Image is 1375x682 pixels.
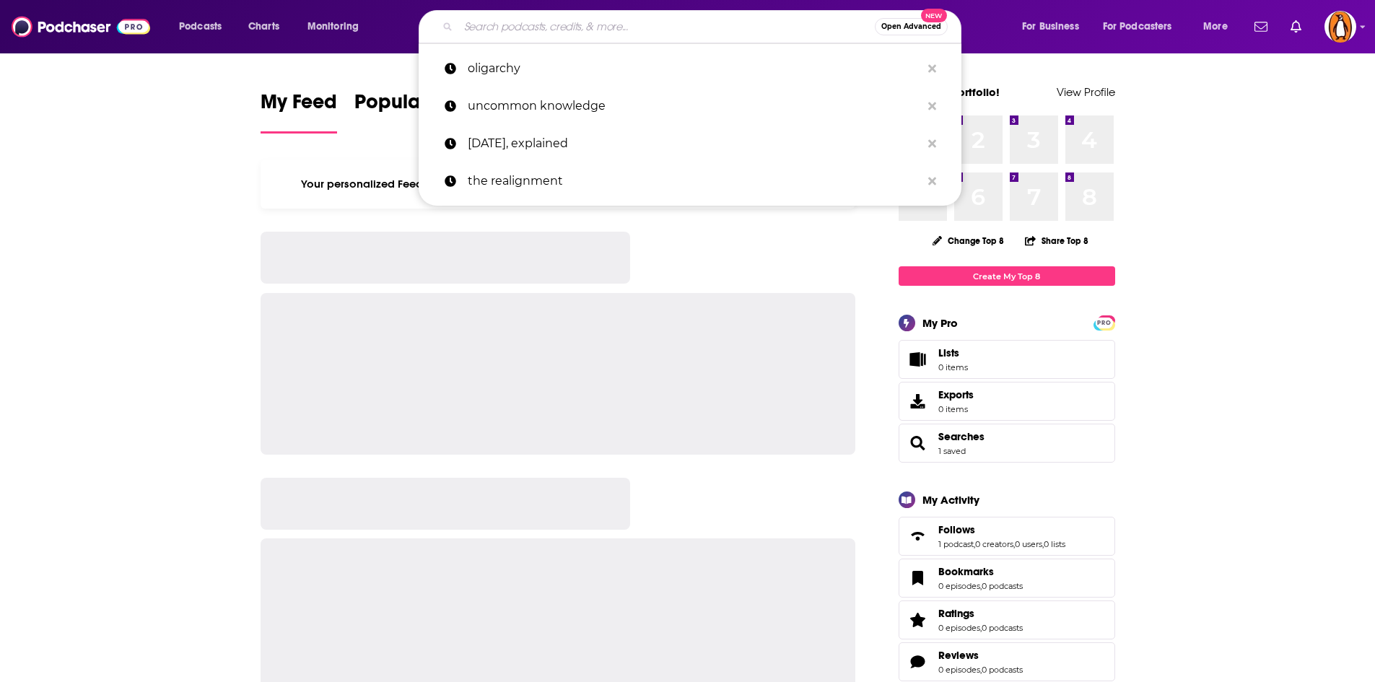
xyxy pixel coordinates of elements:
[899,340,1115,379] a: Lists
[261,89,337,123] span: My Feed
[921,9,947,22] span: New
[419,50,961,87] a: oligarchy
[1096,318,1113,328] span: PRO
[354,89,477,123] span: Popular Feed
[938,607,1023,620] a: Ratings
[12,13,150,40] img: Podchaser - Follow, Share and Rate Podcasts
[982,665,1023,675] a: 0 podcasts
[938,388,974,401] span: Exports
[261,89,337,134] a: My Feed
[1024,227,1089,255] button: Share Top 8
[904,568,933,588] a: Bookmarks
[1094,15,1193,38] button: open menu
[248,17,279,37] span: Charts
[1324,11,1356,43] span: Logged in as penguin_portfolio
[938,565,994,578] span: Bookmarks
[904,349,933,370] span: Lists
[1012,15,1097,38] button: open menu
[938,539,974,549] a: 1 podcast
[982,623,1023,633] a: 0 podcasts
[1203,17,1228,37] span: More
[419,162,961,200] a: the realignment
[881,23,941,30] span: Open Advanced
[1057,85,1115,99] a: View Profile
[938,649,1023,662] a: Reviews
[938,346,968,359] span: Lists
[354,89,477,134] a: Popular Feed
[938,430,985,443] a: Searches
[904,610,933,630] a: Ratings
[1015,539,1042,549] a: 0 users
[938,346,959,359] span: Lists
[904,433,933,453] a: Searches
[904,391,933,411] span: Exports
[169,15,240,38] button: open menu
[899,642,1115,681] span: Reviews
[261,159,856,209] div: Your personalized Feed is curated based on the Podcasts, Creators, Users, and Lists that you Follow.
[938,362,968,372] span: 0 items
[1044,539,1065,549] a: 0 lists
[432,10,975,43] div: Search podcasts, credits, & more...
[1285,14,1307,39] a: Show notifications dropdown
[980,581,982,591] span: ,
[468,125,921,162] p: today, explained
[899,266,1115,286] a: Create My Top 8
[980,665,982,675] span: ,
[922,316,958,330] div: My Pro
[938,404,974,414] span: 0 items
[297,15,377,38] button: open menu
[938,446,966,456] a: 1 saved
[1249,14,1273,39] a: Show notifications dropdown
[1324,11,1356,43] button: Show profile menu
[307,17,359,37] span: Monitoring
[468,87,921,125] p: uncommon knowledge
[1022,17,1079,37] span: For Business
[974,539,975,549] span: ,
[1013,539,1015,549] span: ,
[179,17,222,37] span: Podcasts
[982,581,1023,591] a: 0 podcasts
[1193,15,1246,38] button: open menu
[938,565,1023,578] a: Bookmarks
[924,232,1013,250] button: Change Top 8
[419,125,961,162] a: [DATE], explained
[1324,11,1356,43] img: User Profile
[468,50,921,87] p: oligarchy
[1103,17,1172,37] span: For Podcasters
[239,15,288,38] a: Charts
[980,623,982,633] span: ,
[938,523,1065,536] a: Follows
[899,517,1115,556] span: Follows
[904,526,933,546] a: Follows
[975,539,1013,549] a: 0 creators
[938,623,980,633] a: 0 episodes
[938,523,975,536] span: Follows
[922,493,979,507] div: My Activity
[938,607,974,620] span: Ratings
[938,649,979,662] span: Reviews
[899,559,1115,598] span: Bookmarks
[1096,317,1113,328] a: PRO
[904,652,933,672] a: Reviews
[1042,539,1044,549] span: ,
[468,162,921,200] p: the realignment
[875,18,948,35] button: Open AdvancedNew
[899,382,1115,421] a: Exports
[899,600,1115,639] span: Ratings
[458,15,875,38] input: Search podcasts, credits, & more...
[419,87,961,125] a: uncommon knowledge
[938,665,980,675] a: 0 episodes
[899,424,1115,463] span: Searches
[938,581,980,591] a: 0 episodes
